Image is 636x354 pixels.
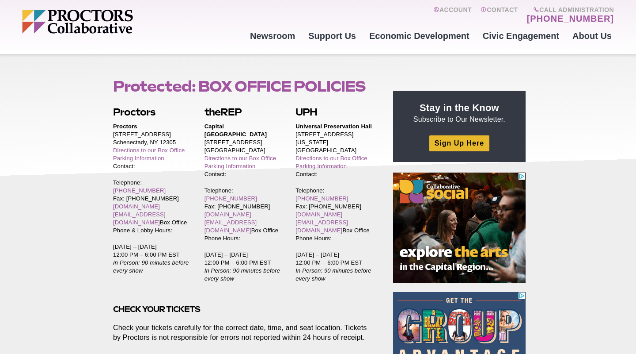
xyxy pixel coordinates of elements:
a: Civic Engagement [476,24,566,48]
p: [DATE] – [DATE] 12:00 PM – 6:00 PM EST [113,243,190,275]
a: [PHONE_NUMBER] [113,187,166,194]
em: In Person: 90 minutes before every show [113,259,189,274]
a: [PHONE_NUMBER] [527,13,614,24]
strong: Proctors [113,123,137,130]
a: [DOMAIN_NAME] [295,211,342,218]
a: Support Us [302,24,363,48]
strong: Capital [GEOGRAPHIC_DATA] [204,123,267,138]
p: Telephone: Fax: [PHONE_NUMBER] Box Office Phone Hours: [204,187,282,242]
img: Proctors logo [22,10,201,34]
strong: Universal Preservation Hall [295,123,372,130]
h3: CHECK YOUR TICKETS [113,304,373,314]
p: Check your tickets carefully for the correct date, time, and seat location. Tickets by Proctors i... [113,323,373,342]
a: [PHONE_NUMBER] [204,195,257,202]
h1: Protected: BOX OFFICE POLICIES [113,78,373,95]
em: In Person: 90 minutes before every show [204,267,280,282]
a: [EMAIL_ADDRESS][DOMAIN_NAME] [204,219,257,234]
a: [DOMAIN_NAME] [113,203,160,210]
p: [DATE] – [DATE] 12:00 PM – 6:00 PM EST [204,251,282,283]
iframe: Advertisement [393,173,526,283]
p: [STREET_ADDRESS][US_STATE] [GEOGRAPHIC_DATA] Contact: [295,123,373,178]
p: Subscribe to Our Newsletter. [404,101,515,124]
p: Telephone: Fax: [PHONE_NUMBER] Box Office Phone & Lobby Hours: [113,179,190,235]
a: [DOMAIN_NAME] [204,211,251,218]
p: Telephone: Fax: [PHONE_NUMBER] Box Office Phone Hours: [295,187,373,242]
a: Account [433,6,472,24]
a: [PHONE_NUMBER] [295,195,348,202]
span: Call Administration [524,6,614,13]
a: Parking Information [113,155,164,162]
a: Directions to our Box Office [204,155,276,162]
a: [EMAIL_ADDRESS][DOMAIN_NAME] [295,219,348,234]
a: Parking Information [204,163,256,169]
a: Directions to our Box Office [113,147,185,154]
h2: theREP [204,105,282,119]
a: Newsroom [243,24,302,48]
a: Economic Development [363,24,476,48]
h2: Proctors [113,105,190,119]
a: Contact [481,6,518,24]
p: [DATE] – [DATE] 12:00 PM – 6:00 PM EST [295,251,373,283]
a: About Us [566,24,618,48]
p: [STREET_ADDRESS] [GEOGRAPHIC_DATA] Contact: [204,123,282,178]
a: Directions to our Box Office [295,155,367,162]
h2: UPH [295,105,373,119]
strong: Stay in the Know [420,102,499,113]
a: [EMAIL_ADDRESS][DOMAIN_NAME] [113,211,166,226]
em: In Person: 90 minutes before every show [295,267,371,282]
a: Parking Information [295,163,347,169]
p: [STREET_ADDRESS] Schenectady, NY 12305 Contact: [113,123,190,170]
a: Sign Up Here [429,135,489,151]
